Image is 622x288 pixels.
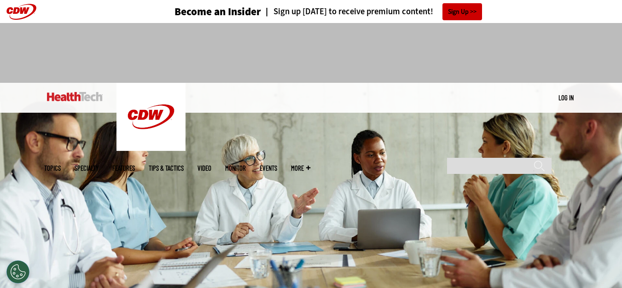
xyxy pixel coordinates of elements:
[47,92,103,101] img: Home
[6,260,29,283] div: Cookies Settings
[225,165,246,172] a: MonITor
[116,144,186,153] a: CDW
[261,7,433,16] a: Sign up [DATE] to receive premium content!
[442,3,482,20] a: Sign Up
[291,165,310,172] span: More
[260,165,277,172] a: Events
[144,32,479,74] iframe: advertisement
[75,165,99,172] span: Specialty
[198,165,211,172] a: Video
[116,83,186,151] img: Home
[6,260,29,283] button: Open Preferences
[558,93,574,102] a: Log in
[112,165,135,172] a: Features
[140,6,261,17] a: Become an Insider
[558,93,574,103] div: User menu
[174,6,261,17] h3: Become an Insider
[44,165,61,172] span: Topics
[149,165,184,172] a: Tips & Tactics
